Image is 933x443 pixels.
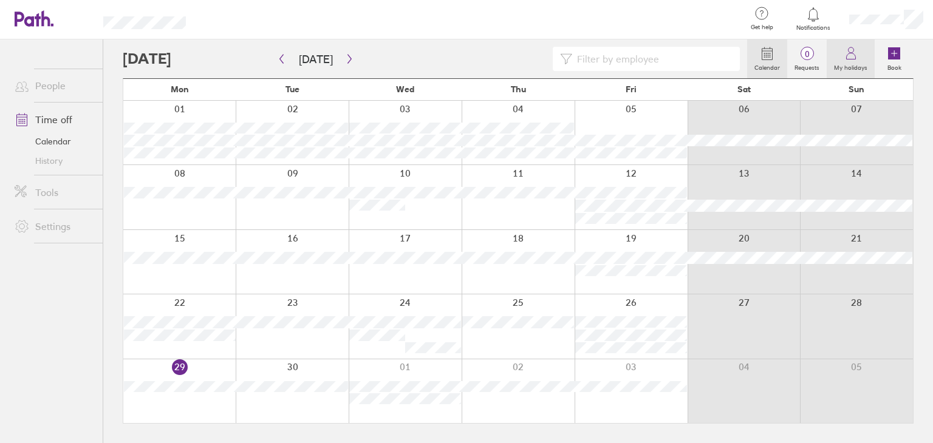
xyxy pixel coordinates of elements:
[742,24,782,31] span: Get help
[747,61,787,72] label: Calendar
[827,39,875,78] a: My holidays
[787,61,827,72] label: Requests
[827,61,875,72] label: My holidays
[880,61,909,72] label: Book
[396,84,414,94] span: Wed
[737,84,751,94] span: Sat
[5,180,103,205] a: Tools
[794,24,833,32] span: Notifications
[5,107,103,132] a: Time off
[5,151,103,171] a: History
[511,84,526,94] span: Thu
[572,47,733,70] input: Filter by employee
[787,49,827,59] span: 0
[787,39,827,78] a: 0Requests
[5,214,103,238] a: Settings
[849,84,864,94] span: Sun
[875,39,914,78] a: Book
[747,39,787,78] a: Calendar
[5,73,103,98] a: People
[171,84,189,94] span: Mon
[285,84,299,94] span: Tue
[626,84,637,94] span: Fri
[794,6,833,32] a: Notifications
[5,132,103,151] a: Calendar
[289,49,343,69] button: [DATE]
